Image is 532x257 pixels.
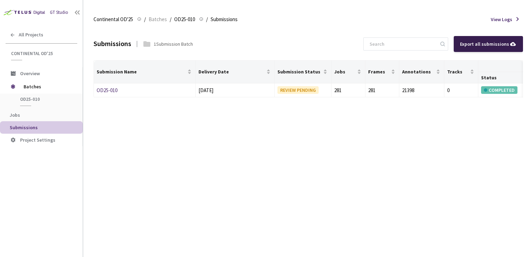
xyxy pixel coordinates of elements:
[10,112,20,118] span: Jobs
[206,15,208,24] li: /
[97,87,117,94] a: OD25-010
[144,15,146,24] li: /
[20,137,55,143] span: Project Settings
[94,39,131,49] div: Submissions
[10,124,38,131] span: Submissions
[196,61,275,83] th: Delivery Date
[444,61,478,83] th: Tracks
[491,16,512,23] span: View Logs
[174,15,195,24] span: OD25-010
[20,96,71,102] span: OD25-010
[402,69,435,74] span: Annotations
[368,69,390,74] span: Frames
[94,61,196,83] th: Submission Name
[198,86,272,95] div: [DATE]
[24,80,71,94] span: Batches
[365,61,399,83] th: Frames
[198,69,265,74] span: Delivery Date
[365,38,439,50] input: Search
[97,69,186,74] span: Submission Name
[447,69,469,74] span: Tracks
[460,40,517,48] div: Export all submissions
[275,61,331,83] th: Submission Status
[277,69,321,74] span: Submission Status
[154,41,193,47] div: 1 Submission Batch
[334,86,362,95] div: 281
[447,86,475,95] div: 0
[331,61,365,83] th: Jobs
[147,15,168,23] a: Batches
[277,86,319,94] div: REVIEW PENDING
[170,15,171,24] li: /
[402,86,442,95] div: 21398
[149,15,167,24] span: Batches
[334,69,356,74] span: Jobs
[368,86,396,95] div: 281
[11,51,73,56] span: Continental OD'25
[50,9,68,16] div: GT Studio
[94,15,133,24] span: Continental OD'25
[399,61,445,83] th: Annotations
[19,32,43,38] span: All Projects
[20,70,40,77] span: Overview
[211,15,238,24] span: Submissions
[481,86,517,94] div: COMPLETED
